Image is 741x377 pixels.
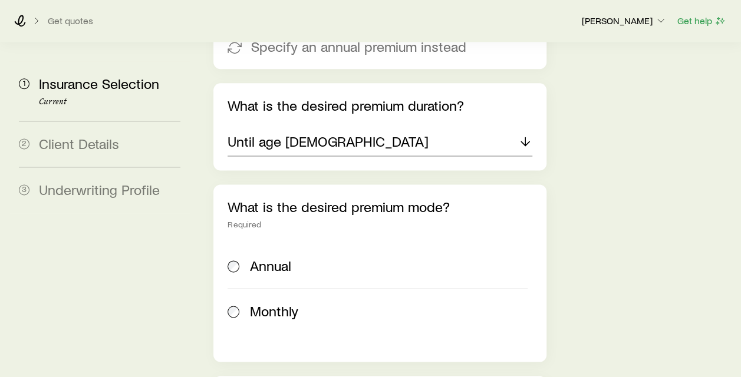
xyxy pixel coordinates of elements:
[677,14,727,28] button: Get help
[213,24,546,69] button: Specify an annual premium instead
[39,135,119,152] span: Client Details
[228,199,532,215] p: What is the desired premium mode?
[47,15,94,27] button: Get quotes
[39,181,160,198] span: Underwriting Profile
[39,97,180,107] p: Current
[228,97,532,114] p: What is the desired premium duration?
[19,78,29,89] span: 1
[250,303,298,319] span: Monthly
[582,15,667,27] p: [PERSON_NAME]
[228,260,239,272] input: Annual
[19,138,29,149] span: 2
[581,14,667,28] button: [PERSON_NAME]
[228,220,532,229] div: Required
[39,75,159,92] span: Insurance Selection
[228,306,239,318] input: Monthly
[19,184,29,195] span: 3
[228,133,429,150] p: Until age [DEMOGRAPHIC_DATA]
[250,257,291,274] span: Annual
